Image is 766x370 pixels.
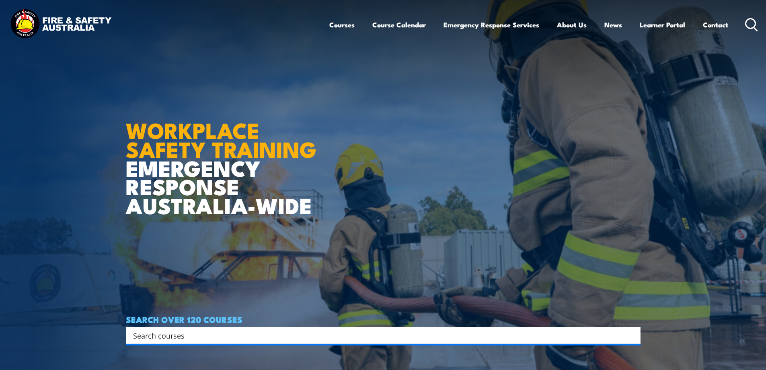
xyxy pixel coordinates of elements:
[133,329,623,341] input: Search input
[626,330,638,341] button: Search magnifier button
[329,14,355,35] a: Courses
[126,100,322,215] h1: EMERGENCY RESPONSE AUSTRALIA-WIDE
[444,14,539,35] a: Emergency Response Services
[557,14,587,35] a: About Us
[126,113,316,165] strong: WORKPLACE SAFETY TRAINING
[604,14,622,35] a: News
[703,14,728,35] a: Contact
[135,330,624,341] form: Search form
[126,315,641,324] h4: SEARCH OVER 120 COURSES
[640,14,685,35] a: Learner Portal
[372,14,426,35] a: Course Calendar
